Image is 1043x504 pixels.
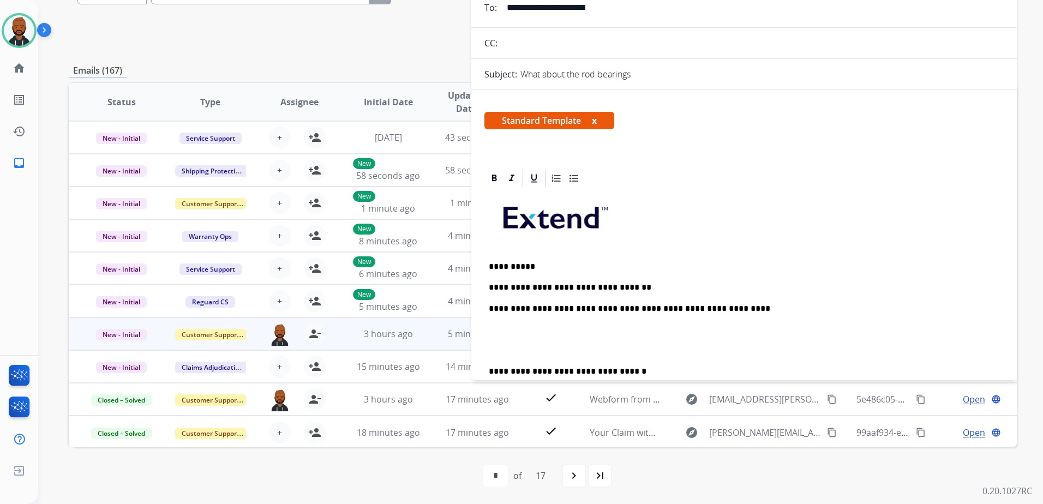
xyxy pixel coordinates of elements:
[856,393,1025,405] span: 5e486c05-4222-4d0d-85d2-80d37bf1b35e
[175,428,246,439] span: Customer Support
[175,198,246,209] span: Customer Support
[544,391,558,404] mat-icon: check
[446,361,509,373] span: 14 minutes ago
[308,229,321,242] mat-icon: person_add
[269,127,291,148] button: +
[567,469,580,482] mat-icon: navigate_next
[357,427,420,439] span: 18 minutes ago
[269,356,291,377] button: +
[548,170,565,187] div: Ordered List
[308,327,321,340] mat-icon: person_remove
[280,95,319,109] span: Assignee
[269,225,291,247] button: +
[269,422,291,443] button: +
[356,170,420,182] span: 58 seconds ago
[179,263,242,275] span: Service Support
[175,394,246,406] span: Customer Support
[96,329,147,340] span: New - Initial
[963,393,985,406] span: Open
[353,224,375,235] p: New
[96,231,147,242] span: New - Initial
[69,64,127,77] p: Emails (167)
[353,256,375,267] p: New
[982,484,1032,497] p: 0.20.1027RC
[4,15,34,46] img: avatar
[357,361,420,373] span: 15 minutes ago
[448,328,506,340] span: 5 minutes ago
[484,37,497,50] p: CC:
[175,165,250,177] span: Shipping Protection
[566,170,582,187] div: Bullet List
[13,62,26,75] mat-icon: home
[277,229,282,242] span: +
[991,394,1001,404] mat-icon: language
[916,428,926,437] mat-icon: content_copy
[185,296,235,308] span: Reguard CS
[269,323,291,346] img: agent-avatar
[827,394,837,404] mat-icon: content_copy
[827,428,837,437] mat-icon: content_copy
[963,426,985,439] span: Open
[484,112,614,129] span: Standard Template
[91,394,152,406] span: Closed – Solved
[269,290,291,312] button: +
[96,165,147,177] span: New - Initial
[359,268,417,280] span: 6 minutes ago
[308,295,321,308] mat-icon: person_add
[527,465,554,487] div: 17
[592,114,597,127] button: x
[308,262,321,275] mat-icon: person_add
[361,202,415,214] span: 1 minute ago
[277,131,282,144] span: +
[91,428,152,439] span: Closed – Solved
[175,329,246,340] span: Customer Support
[269,192,291,214] button: +
[448,295,506,307] span: 4 minutes ago
[277,164,282,177] span: +
[594,469,607,482] mat-icon: last_page
[107,95,136,109] span: Status
[277,262,282,275] span: +
[364,328,413,340] span: 3 hours ago
[446,393,509,405] span: 17 minutes ago
[308,131,321,144] mat-icon: person_add
[277,295,282,308] span: +
[13,125,26,138] mat-icon: history
[590,393,904,405] span: Webform from [EMAIL_ADDRESS][PERSON_NAME][DOMAIN_NAME] on [DATE]
[96,198,147,209] span: New - Initial
[277,426,282,439] span: +
[353,191,375,202] p: New
[442,89,491,115] span: Updated Date
[520,68,631,81] p: What about the rod bearings
[96,263,147,275] span: New - Initial
[308,393,321,406] mat-icon: person_remove
[991,428,1001,437] mat-icon: language
[182,231,238,242] span: Warranty Ops
[308,196,321,209] mat-icon: person_add
[685,426,698,439] mat-icon: explore
[269,159,291,181] button: +
[96,133,147,144] span: New - Initial
[364,393,413,405] span: 3 hours ago
[308,426,321,439] mat-icon: person_add
[353,289,375,300] p: New
[13,157,26,170] mat-icon: inbox
[709,393,821,406] span: [EMAIL_ADDRESS][PERSON_NAME][DOMAIN_NAME]
[308,164,321,177] mat-icon: person_add
[513,469,521,482] div: of
[709,426,821,439] span: [PERSON_NAME][EMAIL_ADDRESS][DOMAIN_NAME]
[450,197,504,209] span: 1 minute ago
[544,424,558,437] mat-icon: check
[269,257,291,279] button: +
[448,230,506,242] span: 4 minutes ago
[277,360,282,373] span: +
[13,93,26,106] mat-icon: list_alt
[445,131,509,143] span: 43 seconds ago
[484,68,517,81] p: Subject:
[359,235,417,247] span: 8 minutes ago
[484,1,497,14] p: To:
[96,362,147,373] span: New - Initial
[448,262,506,274] span: 4 minutes ago
[179,133,242,144] span: Service Support
[486,170,502,187] div: Bold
